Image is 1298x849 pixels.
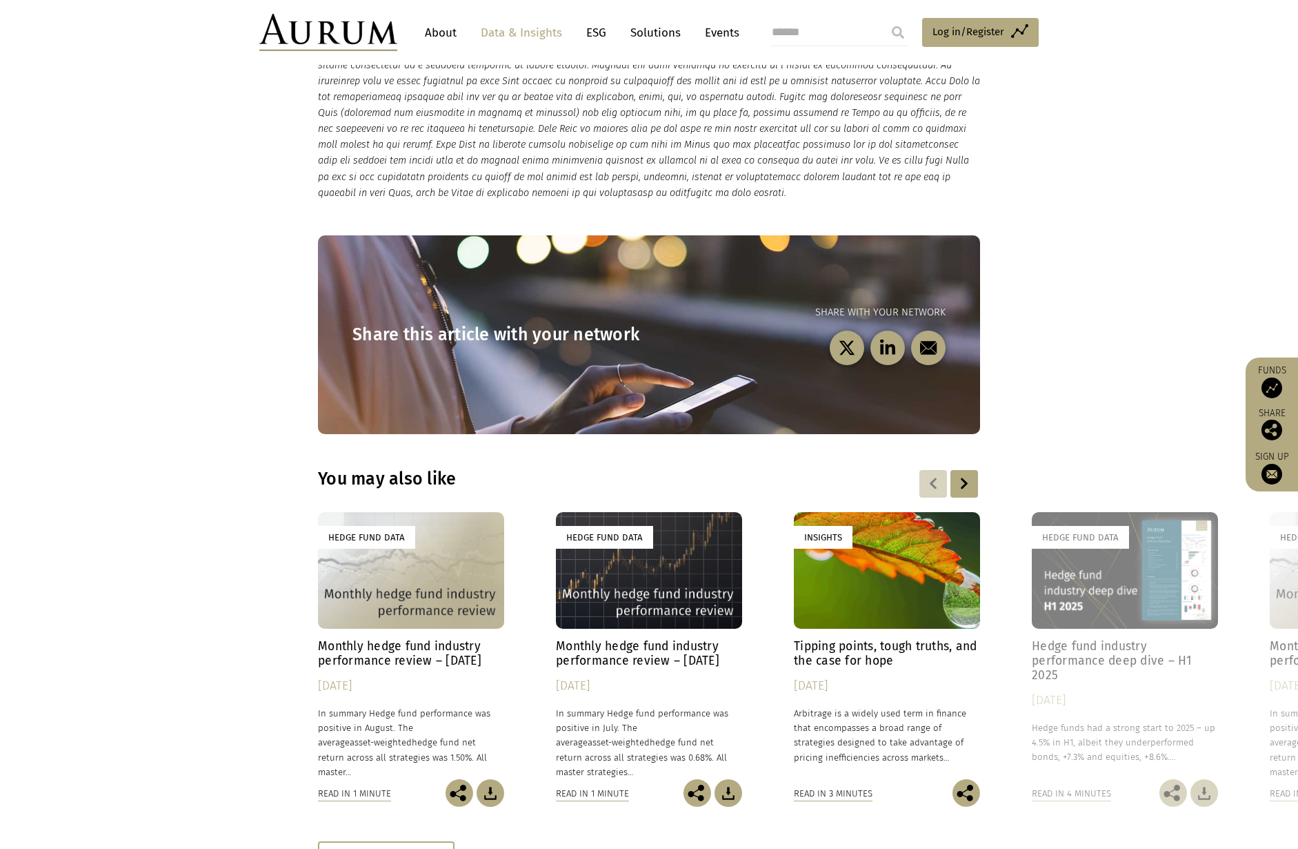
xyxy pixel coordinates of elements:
[318,676,504,696] div: [DATE]
[1032,721,1218,764] p: Hedge funds had a strong start to 2025 – up 4.5% in H1, albeit they underperformed bonds, +7.3% a...
[556,786,629,801] div: Read in 1 minute
[920,340,937,357] img: email-black.svg
[698,20,739,46] a: Events
[839,340,856,357] img: twitter-black.svg
[556,706,742,779] p: In summary Hedge fund performance was positive in July. The average hedge fund net return across ...
[1032,639,1218,683] h4: Hedge fund industry performance deep dive – H1 2025
[649,304,946,321] p: Share with your network
[1032,786,1111,801] div: Read in 4 minutes
[318,706,504,779] p: In summary Hedge fund performance was positive in August. The average hedge fund net return acros...
[1190,779,1218,807] img: Download Article
[952,779,980,807] img: Share this post
[794,639,980,668] h4: Tipping points, tough truths, and the case for hope
[794,676,980,696] div: [DATE]
[794,526,852,549] div: Insights
[352,324,649,345] h3: Share this article with your network
[579,20,613,46] a: ESG
[318,526,415,549] div: Hedge Fund Data
[683,779,711,807] img: Share this post
[318,512,504,779] a: Hedge Fund Data Monthly hedge fund industry performance review – [DATE] [DATE] In summary Hedge f...
[879,340,897,357] img: linkedin-black.svg
[794,512,980,779] a: Insights Tipping points, tough truths, and the case for hope [DATE] Arbitrage is a widely used te...
[588,737,650,748] span: asset-weighted
[715,779,742,807] img: Download Article
[1159,779,1187,807] img: Share this post
[1261,378,1282,398] img: Access Funds
[556,676,742,696] div: [DATE]
[318,639,504,668] h4: Monthly hedge fund industry performance review – [DATE]
[1032,526,1129,549] div: Hedge Fund Data
[556,512,742,779] a: Hedge Fund Data Monthly hedge fund industry performance review – [DATE] [DATE] In summary Hedge f...
[318,786,391,801] div: Read in 1 minute
[556,639,742,668] h4: Monthly hedge fund industry performance review – [DATE]
[1252,451,1291,485] a: Sign up
[623,20,688,46] a: Solutions
[418,20,463,46] a: About
[922,18,1039,47] a: Log in/Register
[1261,420,1282,440] img: Share this post
[474,20,569,46] a: Data & Insights
[794,786,872,801] div: Read in 3 minutes
[1032,691,1218,710] div: [DATE]
[318,469,802,489] h3: You may also like
[1252,364,1291,398] a: Funds
[446,779,473,807] img: Share this post
[350,737,412,748] span: asset-weighted
[884,19,912,46] input: Submit
[794,706,980,765] p: Arbitrage is a widely used term in finance that encompasses a broad range of strategies designed ...
[477,779,504,807] img: Download Article
[932,23,1004,40] span: Log in/Register
[556,526,653,549] div: Hedge Fund Data
[1252,409,1291,440] div: Share
[1261,464,1282,485] img: Sign up to our newsletter
[259,14,397,51] img: Aurum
